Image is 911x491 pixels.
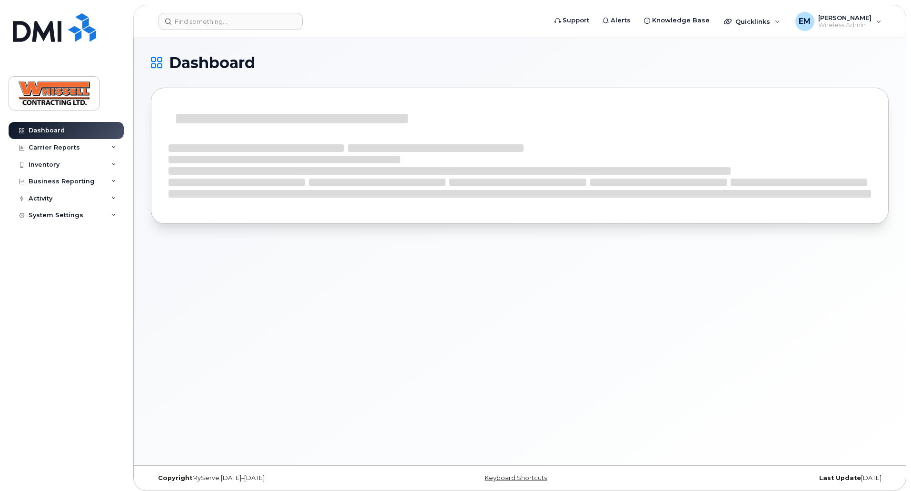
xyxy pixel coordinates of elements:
a: Keyboard Shortcuts [485,474,547,481]
div: [DATE] [643,474,889,482]
span: Dashboard [169,56,255,70]
div: MyServe [DATE]–[DATE] [151,474,397,482]
strong: Copyright [158,474,192,481]
strong: Last Update [819,474,861,481]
